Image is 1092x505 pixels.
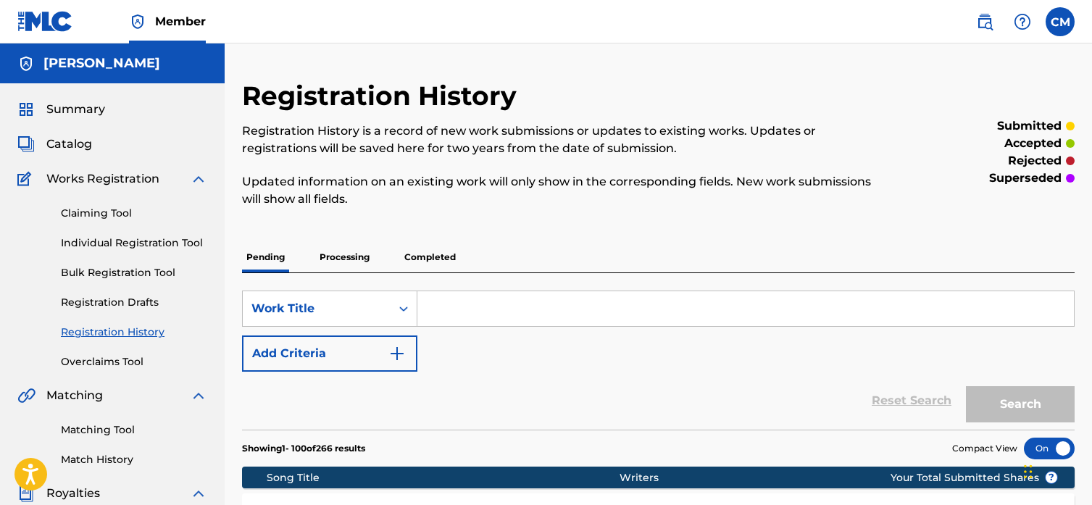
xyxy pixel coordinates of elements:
div: Writers [620,470,936,485]
iframe: Chat Widget [1020,435,1092,505]
div: Help [1008,7,1037,36]
a: Registration Drafts [61,295,207,310]
p: Showing 1 - 100 of 266 results [242,442,365,455]
img: Royalties [17,485,35,502]
div: Song Title [267,470,620,485]
h2: Registration History [242,80,524,112]
a: Claiming Tool [61,206,207,221]
div: Drag [1024,450,1033,493]
span: Catalog [46,135,92,153]
img: Top Rightsholder [129,13,146,30]
p: submitted [997,117,1062,135]
img: Catalog [17,135,35,153]
a: Bulk Registration Tool [61,265,207,280]
span: Summary [46,101,105,118]
p: rejected [1008,152,1062,170]
a: Individual Registration Tool [61,235,207,251]
a: Overclaims Tool [61,354,207,370]
a: CatalogCatalog [17,135,92,153]
img: Works Registration [17,170,36,188]
span: Royalties [46,485,100,502]
span: Your Total Submitted Shares [891,470,1058,485]
span: Works Registration [46,170,159,188]
a: Matching Tool [61,422,207,438]
iframe: Resource Center [1051,310,1092,427]
h5: CHRISTOPHER MOON [43,55,160,72]
img: help [1014,13,1031,30]
a: Public Search [970,7,999,36]
a: Registration History [61,325,207,340]
img: Matching [17,387,36,404]
img: MLC Logo [17,11,73,32]
p: Registration History is a record of new work submissions or updates to existing works. Updates or... [242,122,883,157]
img: search [976,13,993,30]
p: Pending [242,242,289,272]
p: superseded [989,170,1062,187]
img: Accounts [17,55,35,72]
a: Match History [61,452,207,467]
a: SummarySummary [17,101,105,118]
span: Matching [46,387,103,404]
div: User Menu [1046,7,1075,36]
img: expand [190,485,207,502]
div: Work Title [251,300,382,317]
span: Compact View [952,442,1017,455]
img: Summary [17,101,35,118]
p: accepted [1004,135,1062,152]
p: Updated information on an existing work will only show in the corresponding fields. New work subm... [242,173,883,208]
p: Processing [315,242,374,272]
form: Search Form [242,291,1075,430]
img: expand [190,387,207,404]
p: Completed [400,242,460,272]
img: 9d2ae6d4665cec9f34b9.svg [388,345,406,362]
img: expand [190,170,207,188]
span: Member [155,13,206,30]
button: Add Criteria [242,335,417,372]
